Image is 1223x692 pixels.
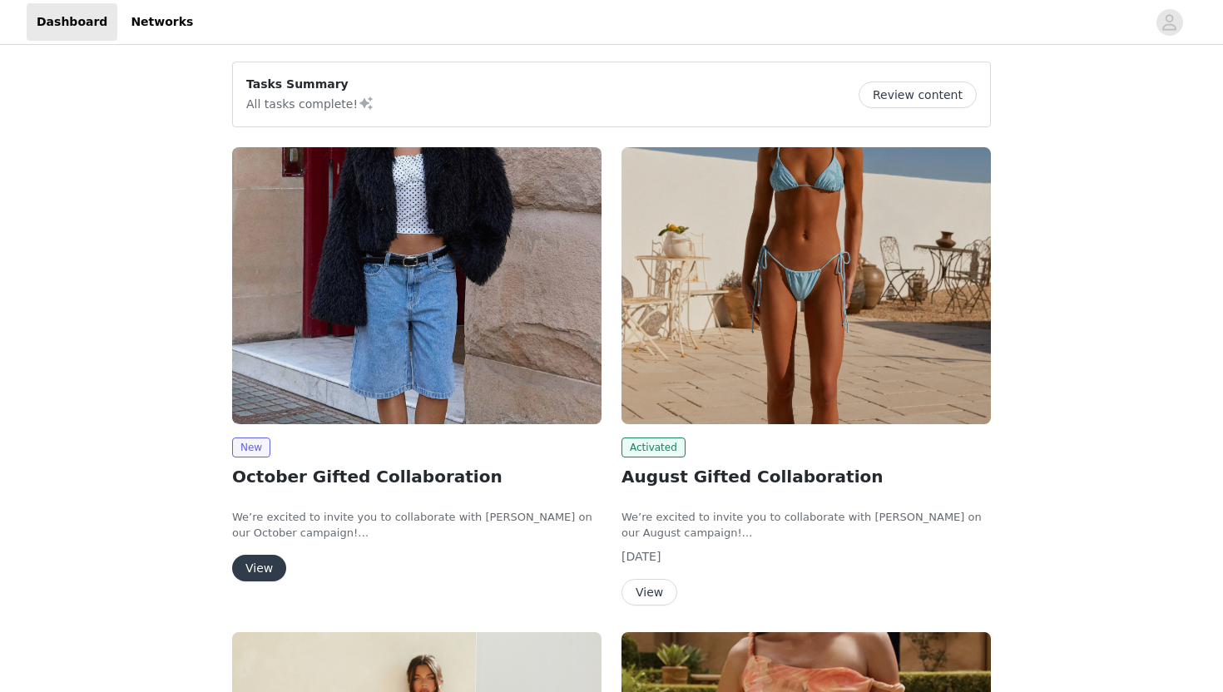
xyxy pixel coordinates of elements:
[621,464,991,489] h2: August Gifted Collaboration
[621,586,677,599] a: View
[246,93,374,113] p: All tasks complete!
[621,509,991,541] p: We’re excited to invite you to collaborate with [PERSON_NAME] on our August campaign!
[232,562,286,575] a: View
[232,437,270,457] span: New
[1161,9,1177,36] div: avatar
[27,3,117,41] a: Dashboard
[121,3,203,41] a: Networks
[232,555,286,581] button: View
[246,76,374,93] p: Tasks Summary
[621,550,661,563] span: [DATE]
[859,82,977,108] button: Review content
[621,147,991,424] img: Peppermayo USA
[621,579,677,605] button: View
[232,147,602,424] img: Peppermayo USA
[621,437,686,457] span: Activated
[232,509,602,541] p: We’re excited to invite you to collaborate with [PERSON_NAME] on our October campaign!
[232,464,602,489] h2: October Gifted Collaboration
